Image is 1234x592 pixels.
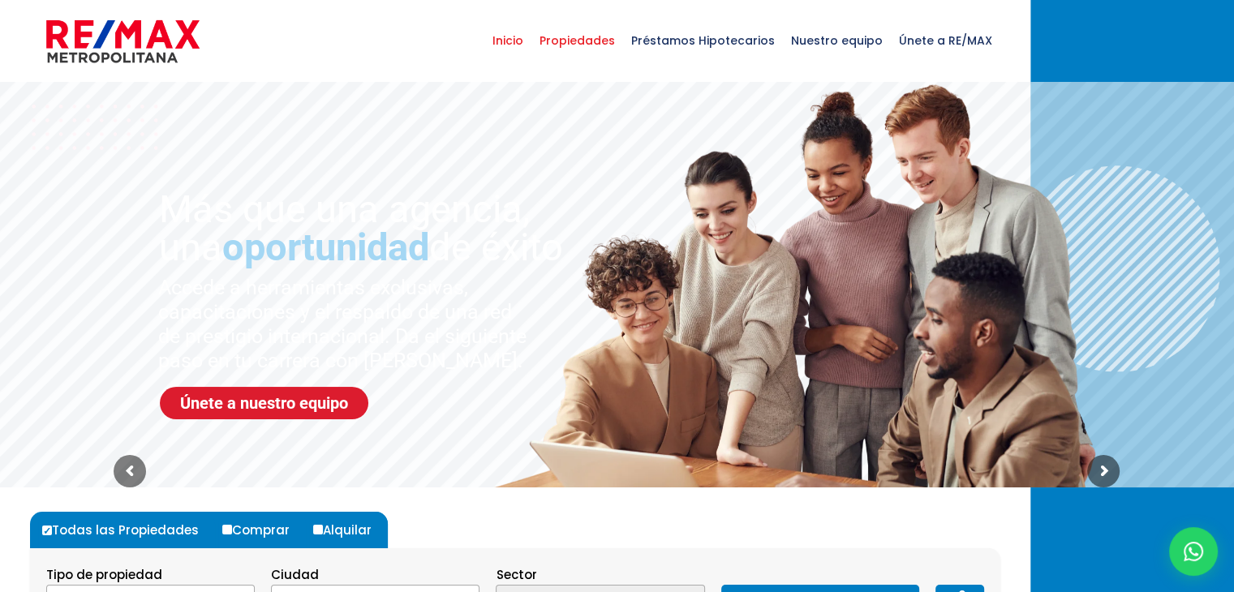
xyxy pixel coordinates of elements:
[309,512,388,548] label: Alquilar
[531,16,623,65] span: Propiedades
[271,566,319,583] span: Ciudad
[44,94,57,107] img: tab_domain_overview_orange.svg
[783,16,891,65] span: Nuestro equipo
[313,525,323,534] input: Alquilar
[46,566,162,583] span: Tipo de propiedad
[26,42,39,55] img: website_grey.svg
[62,96,145,106] div: Domain Overview
[159,190,592,266] sr7-txt: Más que una agencia, una de éxito
[496,566,536,583] span: Sector
[42,526,52,535] input: Todas las Propiedades
[160,387,368,419] a: Únete a nuestro equipo
[484,16,531,65] span: Inicio
[891,16,1000,65] span: Únete a RE/MAX
[218,512,306,548] label: Comprar
[38,512,215,548] label: Todas las Propiedades
[46,17,200,66] img: remax-metropolitana-logo
[42,42,178,55] div: Domain: [DOMAIN_NAME]
[623,16,783,65] span: Préstamos Hipotecarios
[222,225,429,269] span: oportunidad
[161,94,174,107] img: tab_keywords_by_traffic_grey.svg
[222,525,232,534] input: Comprar
[179,96,273,106] div: Keywords by Traffic
[26,26,39,39] img: logo_orange.svg
[45,26,80,39] div: v 4.0.25
[158,276,531,373] sr7-txt: Accede a herramientas exclusivas, capacitaciones y el respaldo de una red de prestigio internacio...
